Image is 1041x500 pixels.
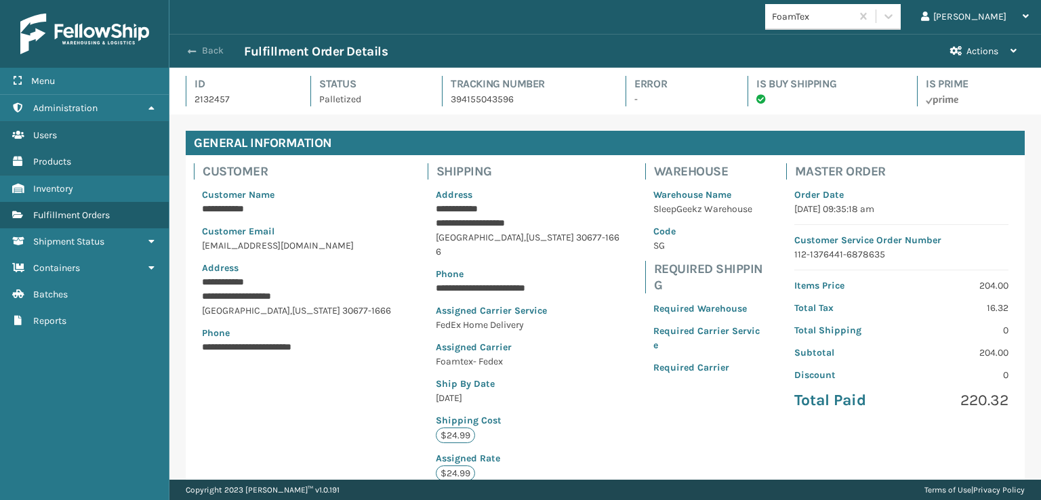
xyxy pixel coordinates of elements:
[319,76,417,92] h4: Status
[794,278,893,293] p: Items Price
[634,76,723,92] h4: Error
[966,45,998,57] span: Actions
[33,209,110,221] span: Fulfillment Orders
[436,163,629,180] h4: Shipping
[436,340,621,354] p: Assigned Carrier
[653,238,762,253] p: SG
[794,323,893,337] p: Total Shipping
[436,232,524,243] span: [GEOGRAPHIC_DATA]
[436,189,472,201] span: Address
[938,35,1029,68] button: Actions
[794,247,1008,262] p: 112-1376441-6878635
[794,188,1008,202] p: Order Date
[794,368,893,382] p: Discount
[436,428,475,443] p: $24.99
[910,346,1008,360] p: 204.00
[795,163,1017,180] h4: Master Order
[186,131,1025,155] h4: General Information
[33,289,68,300] span: Batches
[33,156,71,167] span: Products
[653,202,762,216] p: SleepGeekz Warehouse
[20,14,149,54] img: logo
[654,261,770,293] h4: Required Shipping
[436,377,621,391] p: Ship By Date
[924,480,1025,500] div: |
[319,92,417,106] p: Palletized
[195,92,286,106] p: 2132457
[653,360,762,375] p: Required Carrier
[436,413,621,428] p: Shipping Cost
[794,301,893,315] p: Total Tax
[524,232,526,243] span: ,
[202,262,239,274] span: Address
[244,43,388,60] h3: Fulfillment Order Details
[794,346,893,360] p: Subtotal
[634,92,723,106] p: -
[33,129,57,141] span: Users
[794,233,1008,247] p: Customer Service Order Number
[910,301,1008,315] p: 16.32
[973,485,1025,495] a: Privacy Policy
[794,390,893,411] p: Total Paid
[653,188,762,202] p: Warehouse Name
[182,45,244,57] button: Back
[292,305,340,316] span: [US_STATE]
[33,315,66,327] span: Reports
[33,102,98,114] span: Administration
[342,305,391,316] span: 30677-1666
[910,368,1008,382] p: 0
[186,480,340,500] p: Copyright 2023 [PERSON_NAME]™ v 1.0.191
[910,390,1008,411] p: 220.32
[436,465,475,481] p: $24.99
[910,323,1008,337] p: 0
[436,304,621,318] p: Assigned Carrier Service
[290,305,292,316] span: ,
[451,92,601,106] p: 394155043596
[202,326,403,340] p: Phone
[202,305,290,316] span: [GEOGRAPHIC_DATA]
[926,76,1025,92] h4: Is Prime
[653,324,762,352] p: Required Carrier Service
[436,267,621,281] p: Phone
[33,262,80,274] span: Containers
[924,485,971,495] a: Terms of Use
[436,318,621,332] p: FedEx Home Delivery
[202,224,403,238] p: Customer Email
[436,354,621,369] p: Foamtex- Fedex
[910,278,1008,293] p: 204.00
[654,163,770,180] h4: Warehouse
[31,75,55,87] span: Menu
[195,76,286,92] h4: Id
[794,202,1008,216] p: [DATE] 09:35:18 am
[653,301,762,316] p: Required Warehouse
[33,183,73,194] span: Inventory
[772,9,853,24] div: FoamTex
[33,236,104,247] span: Shipment Status
[202,188,403,202] p: Customer Name
[526,232,574,243] span: [US_STATE]
[203,163,411,180] h4: Customer
[202,238,403,253] p: [EMAIL_ADDRESS][DOMAIN_NAME]
[451,76,601,92] h4: Tracking Number
[653,224,762,238] p: Code
[756,76,893,92] h4: Is Buy Shipping
[436,391,621,405] p: [DATE]
[436,451,621,465] p: Assigned Rate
